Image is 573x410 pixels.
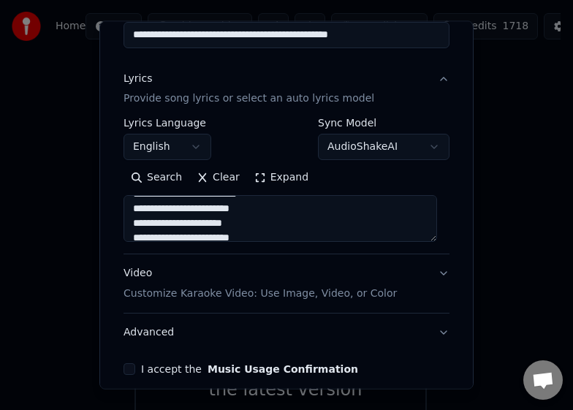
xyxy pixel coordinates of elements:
button: VideoCustomize Karaoke Video: Use Image, Video, or Color [124,254,449,313]
p: Provide song lyrics or select an auto lyrics model [124,91,374,106]
p: Customize Karaoke Video: Use Image, Video, or Color [124,286,397,301]
button: Search [124,166,189,189]
div: LyricsProvide song lyrics or select an auto lyrics model [124,118,449,254]
div: Lyrics [124,71,152,86]
label: I accept the [141,364,358,374]
label: Lyrics Language [124,118,211,128]
button: Clear [189,166,247,189]
div: Video [124,266,397,301]
button: LyricsProvide song lyrics or select an auto lyrics model [124,59,449,118]
label: Sync Model [318,118,449,128]
button: Advanced [124,314,449,352]
button: I accept the [208,364,358,374]
button: Expand [247,166,316,189]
